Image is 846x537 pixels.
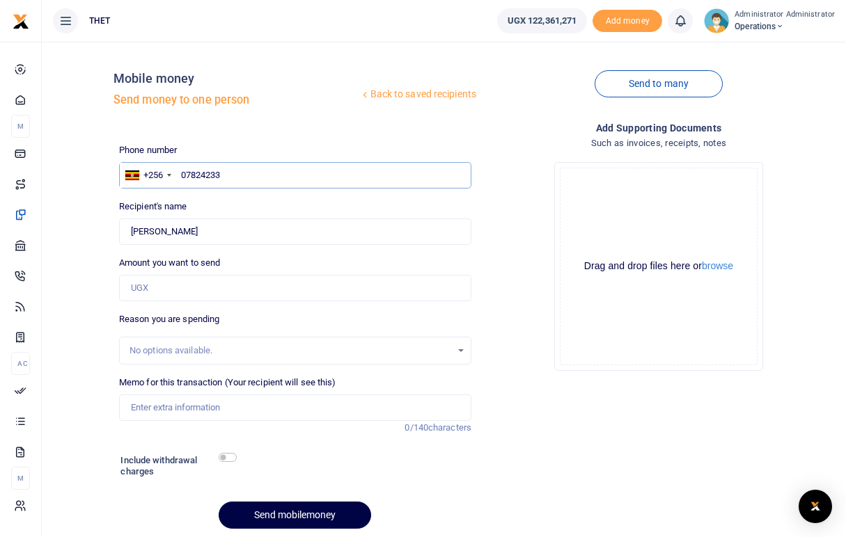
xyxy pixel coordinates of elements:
div: +256 [143,168,163,182]
label: Recipient's name [119,200,187,214]
label: Phone number [119,143,177,157]
li: Ac [11,352,30,375]
div: Uganda: +256 [120,163,175,188]
div: Open Intercom Messenger [799,490,832,523]
a: logo-small logo-large logo-large [13,15,29,26]
span: Operations [735,20,835,33]
button: Send mobilemoney [219,502,371,529]
a: Add money [593,15,662,25]
li: Wallet ballance [492,8,593,33]
h6: Include withdrawal charges [120,455,230,476]
h4: Such as invoices, receipts, notes [483,136,835,151]
span: UGX 122,361,271 [508,14,577,28]
img: logo-small [13,13,29,30]
input: Enter extra information [119,394,471,421]
small: Administrator Administrator [735,9,835,21]
span: Add money [593,10,662,33]
li: M [11,467,30,490]
label: Reason you are spending [119,312,219,326]
button: browse [702,261,733,271]
h4: Add supporting Documents [483,120,835,136]
button: Close [525,522,540,536]
a: UGX 122,361,271 [497,8,588,33]
span: characters [428,422,471,433]
span: 0/140 [405,422,428,433]
li: Toup your wallet [593,10,662,33]
div: No options available. [130,344,451,358]
a: profile-user Administrator Administrator Operations [704,8,835,33]
a: Back to saved recipients [359,82,477,107]
h5: Send money to one person [113,93,360,107]
label: Memo for this transaction (Your recipient will see this) [119,376,336,390]
a: Send to many [595,70,723,97]
input: Enter phone number [119,162,471,189]
img: profile-user [704,8,729,33]
div: Drag and drop files here or [561,259,757,273]
input: MTN & Airtel numbers are validated [119,218,471,245]
div: File Uploader [554,162,763,371]
h4: Mobile money [113,71,360,86]
label: Amount you want to send [119,256,220,270]
span: THET [84,15,116,27]
input: UGX [119,275,471,301]
li: M [11,115,30,138]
